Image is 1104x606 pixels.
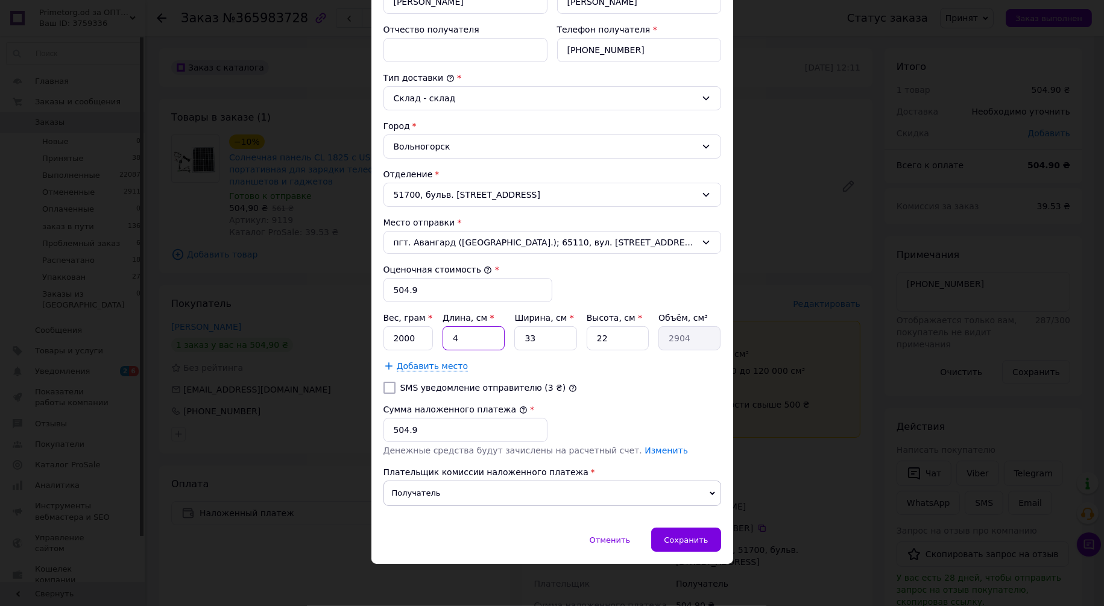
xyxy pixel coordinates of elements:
[394,236,696,248] span: пгт. Авангард ([GEOGRAPHIC_DATA].); 65110, вул. [STREET_ADDRESS]
[383,313,433,323] label: Вес, грам
[658,312,721,324] div: Объём, см³
[443,313,494,323] label: Длина, см
[383,467,588,477] span: Плательщик комиссии наложенного платежа
[383,168,721,180] div: Отделение
[557,25,651,34] label: Телефон получателя
[383,120,721,132] div: Город
[397,361,468,371] span: Добавить место
[383,25,479,34] label: Отчество получателя
[383,405,528,414] label: Сумма наложенного платежа
[664,535,708,544] span: Сохранить
[383,72,721,84] div: Тип доставки
[394,92,696,105] div: Склад - склад
[557,38,721,62] input: +380
[587,313,642,323] label: Высота, см
[383,446,689,455] span: Денежные средства будут зачислены на расчетный счет.
[383,216,721,229] div: Место отправки
[400,383,566,393] label: SMS уведомление отправителю (3 ₴)
[383,134,721,159] div: Вольногорск
[383,265,493,274] label: Оценочная стоимость
[383,183,721,207] div: 51700, бульв. [STREET_ADDRESS]
[383,481,721,506] span: Получатель
[645,446,688,455] a: Изменить
[590,535,631,544] span: Отменить
[514,313,573,323] label: Ширина, см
